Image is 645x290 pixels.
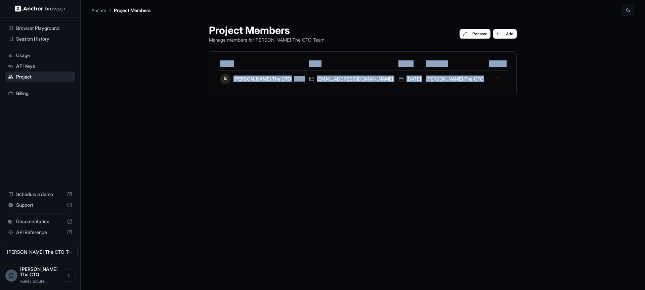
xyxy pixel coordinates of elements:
[220,74,304,84] div: [PERSON_NAME] The CTO
[5,200,75,210] div: Support
[5,61,75,71] div: API Keys
[209,36,325,43] p: Manage members for [PERSON_NAME] The CTO Team
[20,279,48,284] span: wallet_tribute_0p@icloud.com
[16,74,72,80] span: Project
[16,218,64,225] span: Documentation
[16,25,72,32] span: Browser Playground
[16,202,64,208] span: Support
[5,34,75,44] div: Session History
[20,266,58,277] span: Daniel The CTO
[5,23,75,34] div: Browser Playground
[396,57,424,70] th: Added
[294,76,304,82] span: (You)
[16,52,72,59] span: Usage
[114,7,150,14] p: Project Members
[5,216,75,227] div: Documentation
[424,57,486,70] th: Added By
[63,270,75,282] button: Open menu
[16,36,72,42] span: Session History
[16,229,64,236] span: API Reference
[217,57,306,70] th: Name
[5,227,75,238] div: API Reference
[424,70,486,87] td: [PERSON_NAME] The CTO
[91,6,150,14] nav: breadcrumb
[209,24,325,36] h1: Project Members
[398,76,421,82] div: [DATE]
[15,5,66,12] img: Anchor Logo
[486,57,508,70] th: Actions
[16,191,64,198] span: Schedule a demo
[493,29,517,39] button: Add
[309,76,393,82] div: [EMAIL_ADDRESS][DOMAIN_NAME]
[91,7,106,14] p: Anchor
[16,63,72,69] span: API Keys
[5,189,75,200] div: Schedule a demo
[5,50,75,61] div: Usage
[306,57,396,70] th: Email
[5,88,75,99] div: Billing
[460,29,491,39] button: Rename
[5,270,17,282] div: D
[16,90,72,97] span: Billing
[5,71,75,82] div: Project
